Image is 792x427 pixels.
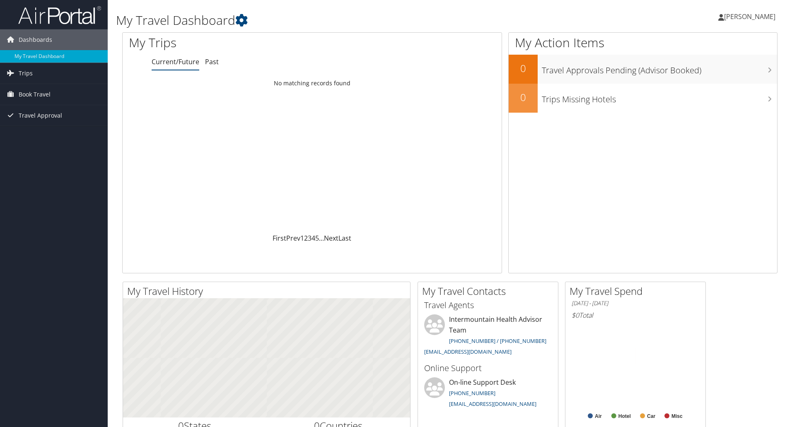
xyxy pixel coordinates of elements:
[19,63,33,84] span: Trips
[424,299,552,311] h3: Travel Agents
[572,311,579,320] span: $0
[300,234,304,243] a: 1
[509,90,538,104] h2: 0
[449,337,546,345] a: [PHONE_NUMBER] / [PHONE_NUMBER]
[424,348,512,355] a: [EMAIL_ADDRESS][DOMAIN_NAME]
[19,84,51,105] span: Book Travel
[647,413,655,419] text: Car
[319,234,324,243] span: …
[542,60,777,76] h3: Travel Approvals Pending (Advisor Booked)
[509,55,777,84] a: 0Travel Approvals Pending (Advisor Booked)
[618,413,631,419] text: Hotel
[422,284,558,298] h2: My Travel Contacts
[424,362,552,374] h3: Online Support
[595,413,602,419] text: Air
[129,34,338,51] h1: My Trips
[509,34,777,51] h1: My Action Items
[420,314,556,359] li: Intermountain Health Advisor Team
[572,299,699,307] h6: [DATE] - [DATE]
[304,234,308,243] a: 2
[315,234,319,243] a: 5
[338,234,351,243] a: Last
[116,12,561,29] h1: My Travel Dashboard
[509,84,777,113] a: 0Trips Missing Hotels
[724,12,775,21] span: [PERSON_NAME]
[509,61,538,75] h2: 0
[570,284,705,298] h2: My Travel Spend
[420,377,556,411] li: On-line Support Desk
[449,389,495,397] a: [PHONE_NUMBER]
[127,284,410,298] h2: My Travel History
[19,105,62,126] span: Travel Approval
[18,5,101,25] img: airportal-logo.png
[308,234,311,243] a: 3
[449,400,536,408] a: [EMAIL_ADDRESS][DOMAIN_NAME]
[324,234,338,243] a: Next
[19,29,52,50] span: Dashboards
[542,89,777,105] h3: Trips Missing Hotels
[273,234,286,243] a: First
[572,311,699,320] h6: Total
[152,57,199,66] a: Current/Future
[311,234,315,243] a: 4
[718,4,784,29] a: [PERSON_NAME]
[123,76,502,91] td: No matching records found
[671,413,683,419] text: Misc
[205,57,219,66] a: Past
[286,234,300,243] a: Prev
